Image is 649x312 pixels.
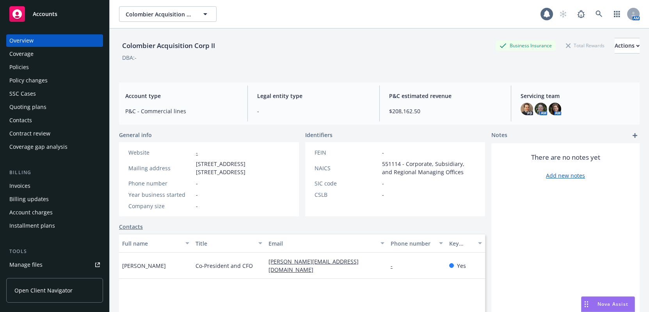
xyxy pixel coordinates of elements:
a: - [196,149,198,156]
div: Account charges [9,206,53,219]
span: - [257,107,370,115]
div: Colombier Acquisition Corp II [119,41,218,51]
span: - [382,191,384,199]
a: Account charges [6,206,103,219]
div: Invoices [9,180,30,192]
div: Contract review [9,127,50,140]
a: Search [591,6,607,22]
span: - [196,202,198,210]
a: Start snowing [555,6,571,22]
div: Year business started [128,191,193,199]
a: Contract review [6,127,103,140]
button: Email [265,234,388,253]
button: Actions [615,38,640,53]
div: Coverage [9,48,34,60]
a: Contacts [6,114,103,127]
a: Billing updates [6,193,103,205]
span: There are no notes yet [531,153,600,162]
a: Accounts [6,3,103,25]
span: [STREET_ADDRESS] [STREET_ADDRESS] [196,160,290,176]
button: Full name [119,234,192,253]
div: DBA: - [122,53,137,62]
a: - [391,262,399,269]
div: FEIN [315,148,379,157]
a: Add new notes [546,171,585,180]
img: photo [535,103,547,115]
span: Colombier Acquisition Corp II [126,10,193,18]
div: Policies [9,61,29,73]
span: Accounts [33,11,57,17]
div: Billing [6,169,103,177]
span: [PERSON_NAME] [122,262,166,270]
div: Tools [6,248,103,255]
div: SIC code [315,179,379,187]
div: Contacts [9,114,32,127]
a: SSC Cases [6,87,103,100]
button: Nova Assist [581,296,635,312]
span: P&C estimated revenue [389,92,502,100]
div: NAICS [315,164,379,172]
div: Business Insurance [496,41,556,50]
div: Phone number [128,179,193,187]
span: Identifiers [305,131,333,139]
a: Invoices [6,180,103,192]
div: SSC Cases [9,87,36,100]
img: photo [549,103,561,115]
a: Contacts [119,223,143,231]
span: Nova Assist [597,301,628,307]
span: General info [119,131,152,139]
div: Title [196,239,254,248]
a: [PERSON_NAME][EMAIL_ADDRESS][DOMAIN_NAME] [268,258,359,273]
span: 551114 - Corporate, Subsidiary, and Regional Managing Offices [382,160,476,176]
span: Servicing team [521,92,633,100]
div: CSLB [315,191,379,199]
span: - [382,148,384,157]
span: - [196,191,198,199]
div: Website [128,148,193,157]
button: Title [192,234,266,253]
a: add [630,131,640,140]
div: Mailing address [128,164,193,172]
div: Manage files [9,259,43,271]
button: Colombier Acquisition Corp II [119,6,217,22]
div: Key contact [449,239,473,248]
span: Open Client Navigator [14,286,73,294]
button: Key contact [446,234,485,253]
div: Billing updates [9,193,49,205]
span: - [382,179,384,187]
div: Drag to move [581,297,591,312]
span: Notes [491,131,507,140]
div: Overview [9,34,34,47]
div: Company size [128,202,193,210]
div: Email [268,239,376,248]
div: Full name [122,239,181,248]
a: Report a Bug [573,6,589,22]
a: Quoting plans [6,101,103,113]
a: Coverage [6,48,103,60]
span: P&C - Commercial lines [125,107,238,115]
div: Total Rewards [562,41,608,50]
a: Manage files [6,259,103,271]
a: Policy changes [6,74,103,87]
span: Account type [125,92,238,100]
div: Coverage gap analysis [9,141,68,153]
img: photo [521,103,533,115]
span: Legal entity type [257,92,370,100]
a: Overview [6,34,103,47]
div: Phone number [391,239,434,248]
span: $208,162.50 [389,107,502,115]
div: Installment plans [9,219,55,232]
div: Quoting plans [9,101,46,113]
div: Policy changes [9,74,48,87]
span: - [196,179,198,187]
span: Co-President and CFO [196,262,253,270]
a: Switch app [609,6,625,22]
a: Policies [6,61,103,73]
a: Installment plans [6,219,103,232]
span: Yes [457,262,466,270]
a: Coverage gap analysis [6,141,103,153]
button: Phone number [388,234,446,253]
